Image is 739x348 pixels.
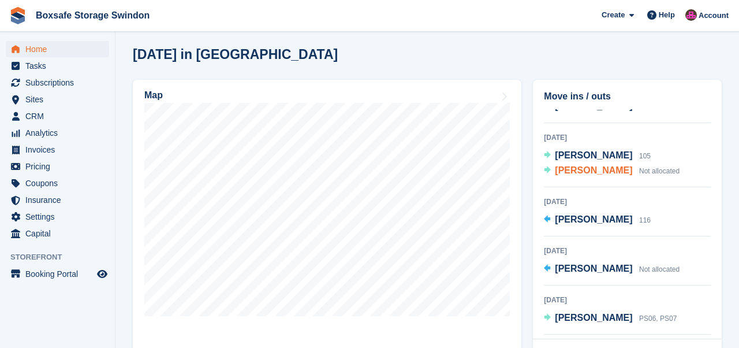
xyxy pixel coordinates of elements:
span: Help [659,9,675,21]
span: Settings [25,209,95,225]
h2: Map [144,90,163,101]
span: Subscriptions [25,75,95,91]
span: Booking Portal [25,266,95,282]
span: PS06, PS07 [639,314,677,323]
a: menu [6,142,109,158]
a: menu [6,108,109,124]
span: [PERSON_NAME] [555,150,632,160]
a: menu [6,125,109,141]
span: [PERSON_NAME] [555,313,632,323]
a: menu [6,175,109,191]
span: [PERSON_NAME] [555,214,632,224]
span: Insurance [25,192,95,208]
a: menu [6,75,109,91]
a: menu [6,58,109,74]
a: Preview store [95,267,109,281]
a: menu [6,209,109,225]
a: [PERSON_NAME] 116 [544,213,651,228]
span: Sites [25,91,95,108]
h2: [DATE] in [GEOGRAPHIC_DATA] [133,47,338,62]
span: Pricing [25,158,95,175]
span: Not allocated [639,265,680,273]
a: menu [6,158,109,175]
span: Not allocated [639,167,680,175]
span: Storefront [10,251,115,263]
a: [PERSON_NAME] Not allocated [544,262,680,277]
span: Coupons [25,175,95,191]
span: 105 [639,152,651,160]
a: [PERSON_NAME] PS06, PS07 [544,311,677,326]
span: Home [25,41,95,57]
span: Invoices [25,142,95,158]
span: [PERSON_NAME] [555,264,632,273]
a: [PERSON_NAME] Not allocated [544,164,680,179]
a: menu [6,91,109,108]
a: menu [6,192,109,208]
div: [DATE] [544,132,711,143]
a: Boxsafe Storage Swindon [31,6,154,25]
span: [PERSON_NAME] [555,165,632,175]
a: menu [6,266,109,282]
div: [DATE] [544,197,711,207]
a: menu [6,225,109,242]
h2: Move ins / outs [544,90,711,103]
span: 116 [639,216,651,224]
img: stora-icon-8386f47178a22dfd0bd8f6a31ec36ba5ce8667c1dd55bd0f319d3a0aa187defe.svg [9,7,27,24]
a: menu [6,41,109,57]
a: [PERSON_NAME] 105 [544,149,651,164]
span: Create [602,9,625,21]
span: Account [699,10,729,21]
div: [DATE] [544,295,711,305]
span: Capital [25,225,95,242]
span: Tasks [25,58,95,74]
div: [DATE] [544,246,711,256]
span: CRM [25,108,95,124]
img: Philip Matthews [685,9,697,21]
span: Analytics [25,125,95,141]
